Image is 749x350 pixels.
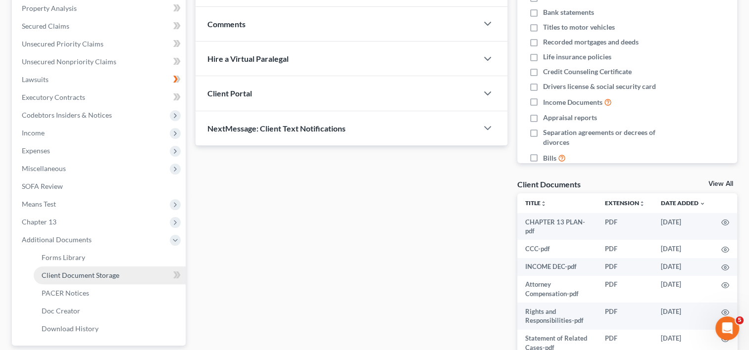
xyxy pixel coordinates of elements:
td: [DATE] [653,258,713,276]
span: Hire a Virtual Paralegal [207,54,289,63]
span: Chapter 13 [22,218,56,226]
span: Client Portal [207,88,252,98]
span: Client Document Storage [42,271,119,279]
i: unfold_more [639,201,645,207]
a: Date Added expand_more [661,199,705,207]
td: CCC-pdf [517,240,597,258]
a: Client Document Storage [34,266,186,284]
a: Lawsuits [14,71,186,88]
a: View All [708,180,733,187]
a: Extensionunfold_more [605,199,645,207]
a: Unsecured Nonpriority Claims [14,53,186,71]
a: Titleunfold_more [525,199,547,207]
td: PDF [597,303,653,330]
td: Rights and Responsibilities-pdf [517,303,597,330]
td: CHAPTER 13 PLAN-pdf [517,213,597,240]
span: Bills [543,153,556,163]
span: Separation agreements or decrees of divorces [543,128,674,147]
td: PDF [597,240,653,258]
span: Comments [207,19,246,29]
td: [DATE] [653,240,713,258]
span: Executory Contracts [22,93,85,101]
span: Titles to motor vehicles [543,22,615,32]
span: Unsecured Nonpriority Claims [22,57,116,66]
span: Lawsuits [22,75,49,84]
iframe: Intercom live chat [715,316,739,340]
td: [DATE] [653,213,713,240]
span: NextMessage: Client Text Notifications [207,124,346,133]
span: Income [22,129,45,137]
span: SOFA Review [22,182,63,190]
span: Forms Library [42,253,85,262]
span: Codebtors Insiders & Notices [22,111,112,119]
td: PDF [597,213,653,240]
i: unfold_more [541,201,547,207]
a: PACER Notices [34,284,186,302]
span: Recorded mortgages and deeds [543,37,639,47]
span: Bank statements [543,7,594,17]
td: PDF [597,276,653,303]
span: Download History [42,324,99,333]
span: Drivers license & social security card [543,82,656,91]
div: Client Documents [517,179,581,189]
span: Credit Counseling Certificate [543,67,632,77]
span: Property Analysis [22,4,77,12]
a: Doc Creator [34,302,186,320]
i: expand_more [699,201,705,207]
span: Expenses [22,146,50,155]
span: Income Documents [543,97,602,107]
span: 5 [736,316,744,324]
span: Life insurance policies [543,52,611,62]
a: Unsecured Priority Claims [14,35,186,53]
a: Secured Claims [14,17,186,35]
a: SOFA Review [14,177,186,195]
span: Appraisal reports [543,113,597,123]
a: Forms Library [34,249,186,266]
td: INCOME DEC-pdf [517,258,597,276]
a: Executory Contracts [14,88,186,106]
td: Attorney Compensation-pdf [517,276,597,303]
span: Additional Documents [22,235,92,244]
td: [DATE] [653,303,713,330]
span: Miscellaneous [22,164,66,173]
span: Means Test [22,200,56,208]
td: PDF [597,258,653,276]
span: Unsecured Priority Claims [22,40,103,48]
span: Doc Creator [42,306,80,315]
span: PACER Notices [42,289,89,297]
span: Secured Claims [22,22,69,30]
td: [DATE] [653,276,713,303]
a: Download History [34,320,186,338]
